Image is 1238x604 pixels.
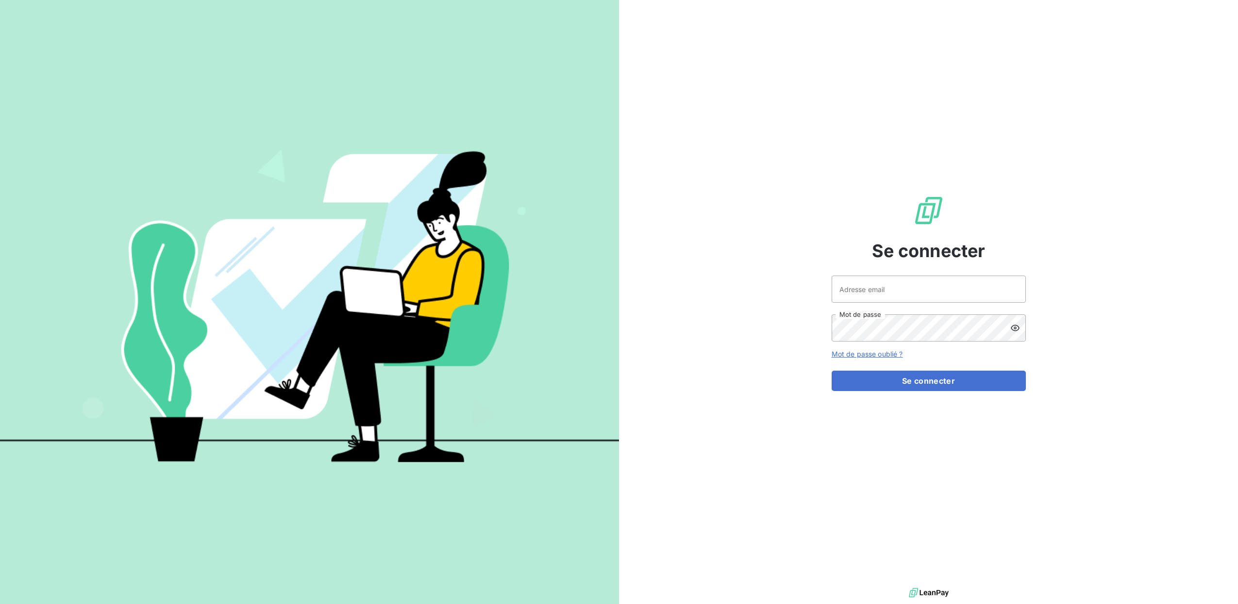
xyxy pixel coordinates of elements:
[832,371,1026,391] button: Se connecter
[872,238,986,264] span: Se connecter
[832,276,1026,303] input: placeholder
[909,586,949,600] img: logo
[832,350,903,358] a: Mot de passe oublié ?
[913,195,944,226] img: Logo LeanPay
